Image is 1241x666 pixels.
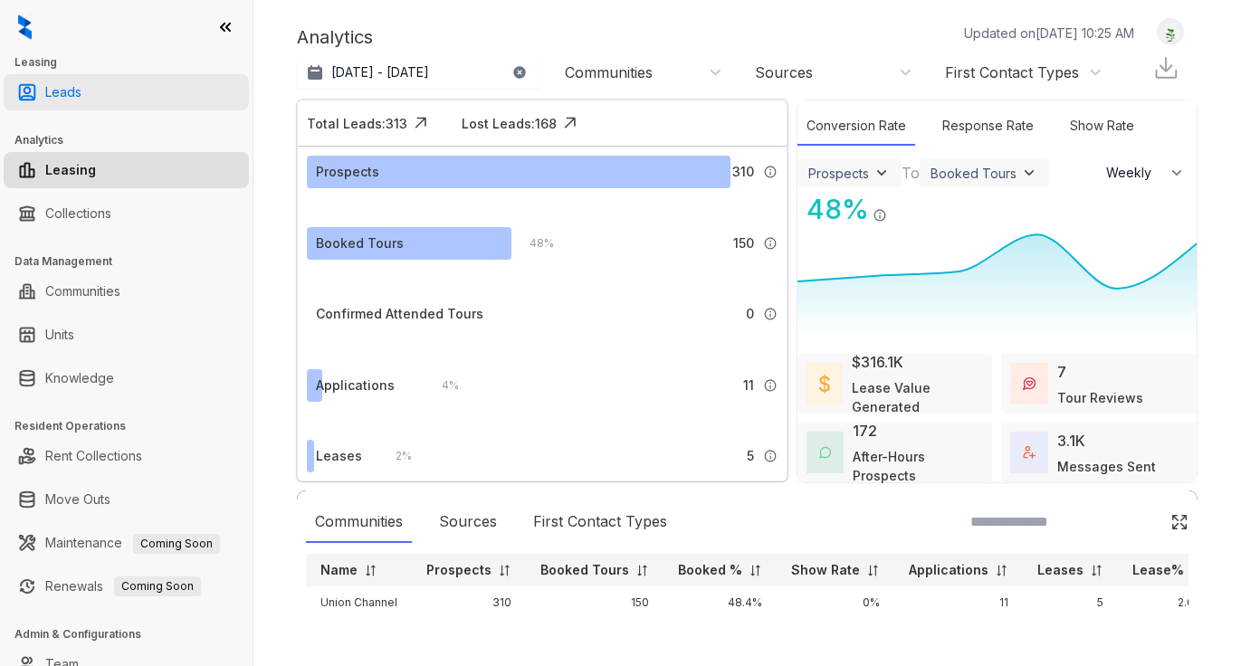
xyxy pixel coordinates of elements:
div: Communities [565,62,653,82]
td: 2.0% [1118,586,1218,619]
div: Show Rate [1061,107,1143,146]
td: 310 [412,586,526,619]
div: 48 % [511,233,554,253]
p: Name [320,561,358,579]
span: 0 [746,304,754,324]
img: logo [18,14,32,40]
div: Response Rate [933,107,1043,146]
div: Booked Tours [316,233,404,253]
img: AfterHoursConversations [819,446,831,459]
p: [DATE] - [DATE] [331,63,429,81]
div: Sources [755,62,813,82]
img: SearchIcon [1132,514,1148,529]
div: $316.1K [852,351,903,373]
img: sorting [995,564,1008,577]
img: sorting [749,564,762,577]
div: To [902,162,920,184]
p: Lease% [1132,561,1184,579]
a: Leads [45,74,81,110]
li: Rent Collections [4,438,249,474]
div: Prospects [316,162,379,182]
a: Units [45,317,74,353]
li: Maintenance [4,525,249,561]
p: Prospects [426,561,492,579]
h3: Analytics [14,132,253,148]
div: 4 % [424,376,459,395]
div: Conversion Rate [797,107,915,146]
li: Units [4,317,249,353]
a: Collections [45,195,111,232]
img: Info [763,165,778,179]
a: Move Outs [45,481,110,518]
a: Rent Collections [45,438,142,474]
img: sorting [866,564,880,577]
p: Booked % [678,561,742,579]
span: Coming Soon [133,534,220,554]
img: Info [763,449,778,463]
img: Info [763,236,778,251]
div: Lost Leads: 168 [462,114,557,133]
td: 0% [777,586,894,619]
div: Booked Tours [931,166,1017,181]
img: ViewFilterArrow [1020,164,1038,182]
img: Download [1152,54,1179,81]
img: ViewFilterArrow [873,164,891,182]
div: Leases [316,446,362,466]
div: Applications [316,376,395,395]
img: LeaseValue [819,374,830,393]
img: sorting [498,564,511,577]
p: Booked Tours [540,561,629,579]
img: sorting [364,564,377,577]
td: 5 [1023,586,1118,619]
img: TotalFum [1023,446,1036,459]
div: Prospects [808,166,869,181]
li: Renewals [4,568,249,604]
img: TourReviews [1023,377,1036,390]
a: Knowledge [45,360,114,396]
span: Coming Soon [114,576,201,596]
img: UserAvatar [1158,23,1183,42]
button: [DATE] - [DATE] [297,56,541,89]
td: Union Channel [306,586,412,619]
h3: Admin & Configurations [14,626,253,642]
li: Leads [4,74,249,110]
button: Weekly [1095,157,1197,189]
div: Lease Value Generated [852,378,983,416]
p: Leases [1037,561,1083,579]
h3: Data Management [14,253,253,270]
h3: Resident Operations [14,418,253,434]
span: 150 [733,233,754,253]
img: sorting [635,564,649,577]
p: Applications [909,561,988,579]
div: 48 % [797,189,869,230]
img: Click Icon [887,192,914,219]
span: Weekly [1106,164,1161,182]
div: 2 % [377,446,412,466]
h3: Leasing [14,54,253,71]
div: First Contact Types [524,501,676,543]
img: Info [763,307,778,321]
img: Click Icon [557,109,584,137]
p: Analytics [297,24,373,51]
a: RenewalsComing Soon [45,568,201,604]
div: Messages Sent [1057,457,1156,476]
div: Confirmed Attended Tours [316,304,483,324]
div: 3.1K [1057,430,1085,452]
span: 310 [732,162,754,182]
img: Info [873,208,887,223]
img: Info [763,378,778,393]
div: After-Hours Prospects [853,447,983,485]
li: Collections [4,195,249,232]
li: Knowledge [4,360,249,396]
td: 150 [526,586,663,619]
div: Tour Reviews [1057,388,1143,407]
div: 172 [853,420,877,442]
li: Move Outs [4,481,249,518]
img: sorting [1090,564,1103,577]
img: Click Icon [407,109,434,137]
td: 11 [894,586,1023,619]
td: 48.4% [663,586,777,619]
p: Show Rate [791,561,860,579]
div: Sources [430,501,506,543]
div: 7 [1057,361,1066,383]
